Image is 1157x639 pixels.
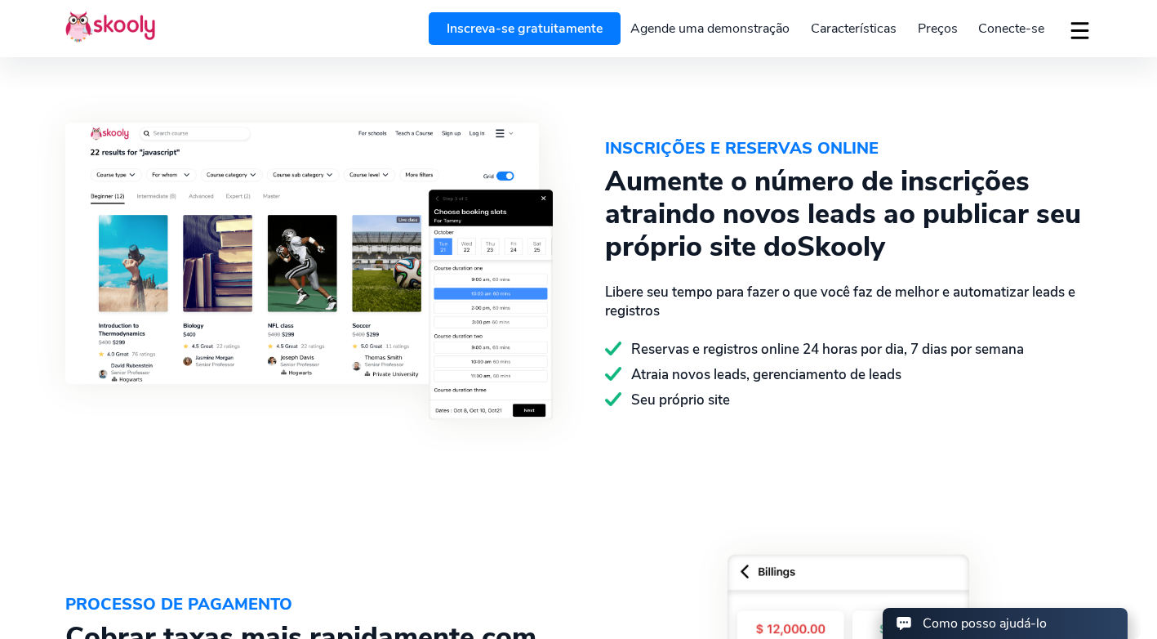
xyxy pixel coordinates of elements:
div: Libere seu tempo para fazer o que você faz de melhor e automatizar leads e registros [605,283,1092,320]
a: Agende uma demonstração [621,16,801,42]
div: Reservas e registros online 24 horas por dia, 7 dias por semana [605,340,1092,359]
a: Preços [907,16,968,42]
span: Preços [918,20,958,38]
div: INSCRIÇÕES E RESERVAS ONLINE [605,132,1092,165]
a: Inscreva-se gratuitamente [429,12,621,45]
button: dropdown menu [1068,11,1092,49]
a: Conecte-se [968,16,1055,42]
img: online-enrollments-and-bookings-skooly [65,123,553,419]
a: Características [800,16,907,42]
div: Atraia novos leads, gerenciamento de leads [605,365,1092,384]
img: Skooly [65,11,155,42]
div: Seu próprio site [605,391,1092,409]
div: PROCESSO DE PAGAMENTO [65,588,553,621]
div: Aumente o número de inscrições atraindo novos leads ao publicar seu próprio site do [605,165,1092,263]
span: Skooly [797,228,885,266]
span: Conecte-se [978,20,1044,38]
